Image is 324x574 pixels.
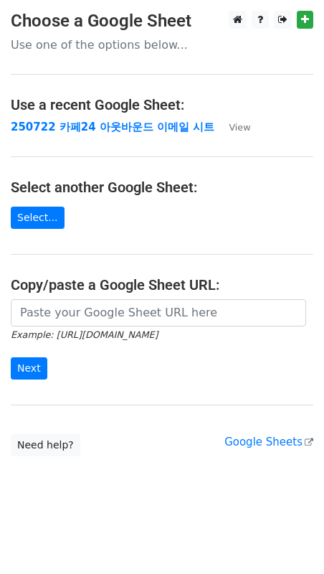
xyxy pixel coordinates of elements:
small: View [229,122,250,133]
h4: Select another Google Sheet: [11,179,313,196]
h4: Copy/paste a Google Sheet URL: [11,276,313,293]
h3: Choose a Google Sheet [11,11,313,32]
input: Next [11,357,47,380]
h4: Use a recent Google Sheet: [11,96,313,113]
input: Paste your Google Sheet URL here [11,299,306,326]
a: View [214,121,250,133]
a: Select... [11,207,65,229]
a: Google Sheets [224,436,313,448]
small: Example: [URL][DOMAIN_NAME] [11,329,158,340]
p: Use one of the options below... [11,37,313,52]
a: 250722 카페24 아웃바운드 이메일 시트 [11,121,214,133]
a: Need help? [11,434,80,456]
